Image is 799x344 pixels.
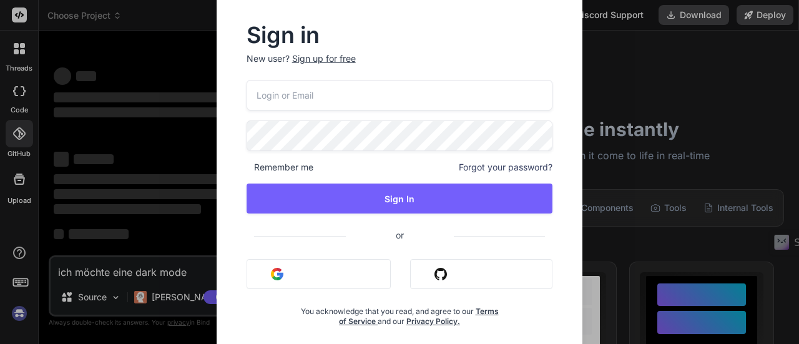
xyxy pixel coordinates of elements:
[247,259,391,289] button: Sign in with Google
[247,25,553,45] h2: Sign in
[410,259,552,289] button: Sign in with Github
[247,161,313,174] span: Remember me
[346,220,454,250] span: or
[271,268,283,280] img: google
[434,268,447,280] img: github
[292,52,356,65] div: Sign up for free
[247,80,553,111] input: Login or Email
[339,307,499,326] a: Terms of Service
[247,184,553,214] button: Sign In
[459,161,552,174] span: Forgot your password?
[406,317,460,326] a: Privacy Policy.
[297,299,501,327] div: You acknowledge that you read, and agree to our and our
[247,52,553,80] p: New user?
